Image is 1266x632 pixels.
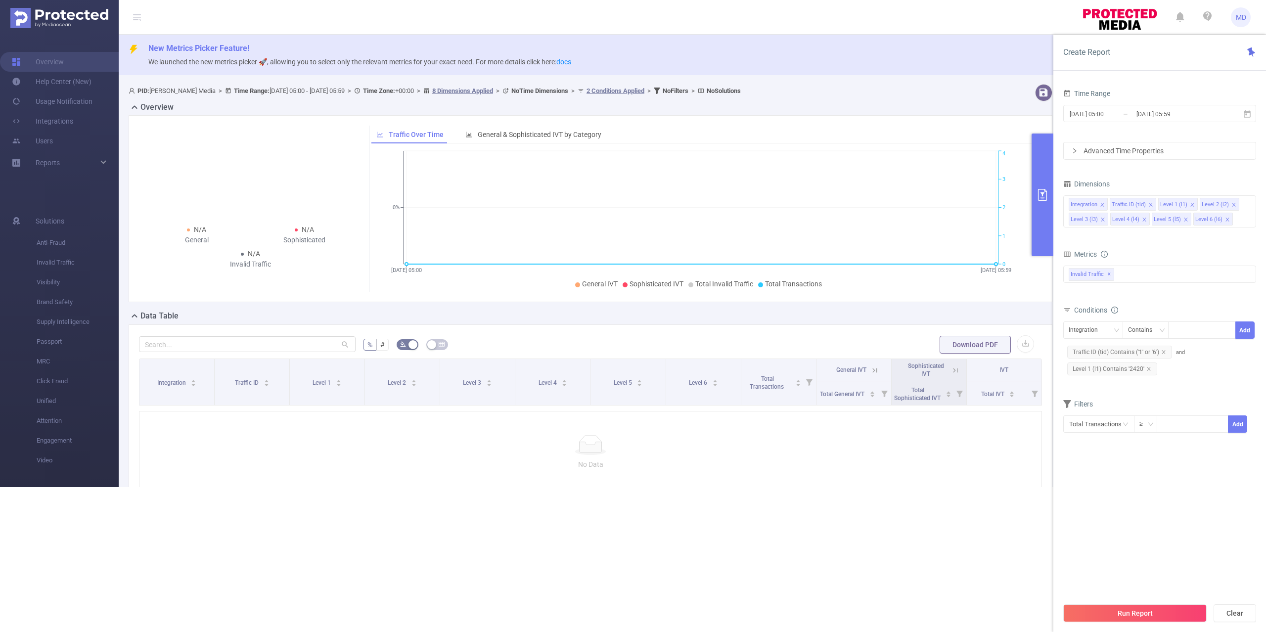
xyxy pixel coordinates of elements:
a: docs [556,58,571,66]
span: > [568,87,578,94]
span: Traffic Over Time [389,131,444,138]
span: Filters [1063,400,1093,408]
i: icon: caret-up [795,378,801,381]
span: Engagement [37,431,119,451]
u: 2 Conditions Applied [587,87,644,94]
div: Level 4 (l4) [1112,213,1139,226]
i: icon: caret-down [411,382,417,385]
div: Level 2 (l2) [1202,198,1229,211]
span: Total Transactions [750,375,785,390]
li: Level 6 (l6) [1193,213,1233,226]
span: # [380,341,385,349]
span: Level 2 [388,379,407,386]
span: Invalid Traffic [1069,268,1114,281]
b: Time Range: [234,87,270,94]
span: Integration [157,379,187,386]
tspan: 4 [1002,151,1005,157]
div: Sort [636,378,642,384]
i: Filter menu [877,381,891,405]
span: Invalid Traffic [37,253,119,272]
span: Click Fraud [37,371,119,391]
b: No Filters [663,87,688,94]
div: Sort [486,378,492,384]
input: Start date [1069,107,1149,121]
u: 8 Dimensions Applied [432,87,493,94]
tspan: [DATE] 05:00 [391,267,422,273]
div: icon: rightAdvanced Time Properties [1064,142,1256,159]
i: Filter menu [802,359,816,405]
a: Reports [36,153,60,173]
span: IVT [999,366,1008,373]
span: Level 1 [313,379,332,386]
i: icon: close [1225,217,1230,223]
span: Time Range [1063,90,1110,97]
i: icon: caret-down [1009,393,1015,396]
span: Dimensions [1063,180,1110,188]
span: > [644,87,654,94]
a: Usage Notification [12,91,92,111]
i: icon: caret-down [264,382,269,385]
span: Reports [36,159,60,167]
i: icon: user [129,88,137,94]
li: Integration [1069,198,1108,211]
span: Metrics [1063,250,1097,258]
span: and [1063,349,1185,372]
li: Level 5 (l5) [1152,213,1191,226]
b: PID: [137,87,149,94]
i: icon: info-circle [1111,307,1118,314]
i: icon: caret-up [411,378,417,381]
span: Brand Safety [37,292,119,312]
b: No Solutions [707,87,741,94]
i: icon: thunderbolt [129,45,138,54]
div: Contains [1128,322,1159,338]
a: Users [12,131,53,151]
i: icon: info-circle [1101,251,1108,258]
div: Integration [1069,322,1105,338]
li: Level 3 (l3) [1069,213,1108,226]
i: icon: close [1190,202,1195,208]
span: MD [1236,7,1246,27]
input: End date [1135,107,1216,121]
span: Attention [37,411,119,431]
b: Time Zone: [363,87,395,94]
span: Level 1 (l1) Contains '2420' [1067,362,1157,375]
i: Filter menu [1028,381,1041,405]
a: Integrations [12,111,73,131]
b: No Time Dimensions [511,87,568,94]
i: icon: caret-up [191,378,196,381]
i: icon: close [1231,202,1236,208]
i: icon: close [1142,217,1147,223]
i: icon: down [1114,327,1120,334]
span: Total Sophisticated IVT [894,387,942,402]
i: icon: caret-up [637,378,642,381]
i: icon: close [1183,217,1188,223]
p: No Data [147,459,1034,470]
div: Invalid Traffic [197,259,305,270]
input: Search... [139,336,356,352]
span: Create Report [1063,47,1110,57]
i: Filter menu [952,381,966,405]
img: Protected Media [10,8,108,28]
div: Level 5 (l5) [1154,213,1181,226]
span: [PERSON_NAME] Media [DATE] 05:00 - [DATE] 05:59 +00:00 [129,87,741,94]
i: icon: caret-down [712,382,718,385]
span: Supply Intelligence [37,312,119,332]
i: icon: caret-up [869,390,875,393]
div: Sort [712,378,718,384]
i: icon: close [1161,350,1166,355]
span: > [493,87,502,94]
i: icon: table [439,341,445,347]
i: icon: caret-up [487,378,492,381]
i: icon: caret-down [637,382,642,385]
i: icon: caret-up [562,378,567,381]
h2: Data Table [140,310,179,322]
div: Sort [869,390,875,396]
span: Video [37,451,119,470]
span: Unified [37,391,119,411]
i: icon: caret-down [795,382,801,385]
span: Level 4 [539,379,558,386]
span: Anti-Fraud [37,233,119,253]
span: General IVT [582,280,618,288]
a: Overview [12,52,64,72]
div: Integration [1071,198,1097,211]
